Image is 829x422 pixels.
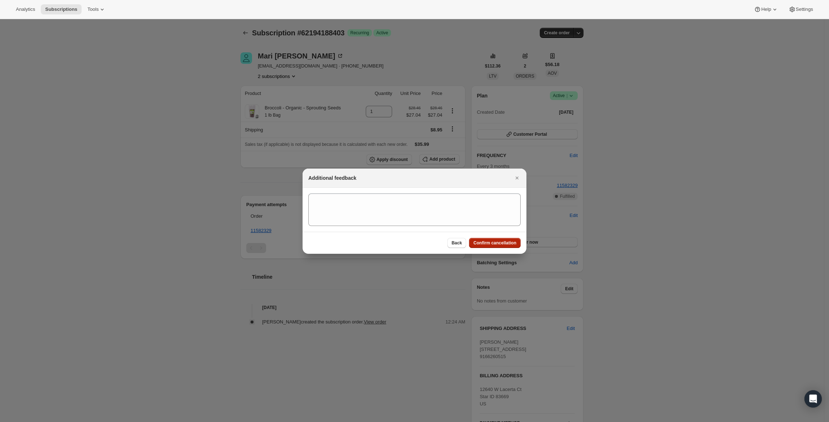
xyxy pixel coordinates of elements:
[83,4,110,14] button: Tools
[804,390,822,408] div: Open Intercom Messenger
[452,240,462,246] span: Back
[308,174,356,182] h2: Additional feedback
[469,238,521,248] button: Confirm cancellation
[761,6,771,12] span: Help
[87,6,99,12] span: Tools
[447,238,466,248] button: Back
[750,4,782,14] button: Help
[12,4,39,14] button: Analytics
[16,6,35,12] span: Analytics
[796,6,813,12] span: Settings
[784,4,817,14] button: Settings
[512,173,522,183] button: Close
[473,240,516,246] span: Confirm cancellation
[41,4,82,14] button: Subscriptions
[45,6,77,12] span: Subscriptions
